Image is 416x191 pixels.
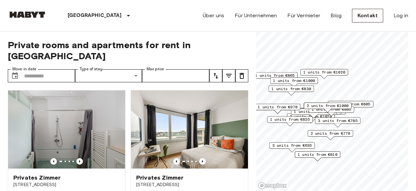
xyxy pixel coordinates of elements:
span: 2 units from €770 [311,130,350,136]
div: Map marker [328,101,373,111]
span: Private rooms and apartments for rent in [GEOGRAPHIC_DATA] [8,39,248,61]
a: Für Unternehmen [235,12,277,20]
div: Map marker [295,151,340,161]
label: Type of stay [80,66,102,72]
span: 3 units from €785 [318,118,357,124]
div: Map marker [291,108,336,118]
p: [GEOGRAPHIC_DATA] [68,12,122,20]
div: Map marker [308,130,353,140]
span: 2 units from €1000 [307,103,349,109]
span: 1 units from €865 [255,73,295,78]
button: tune [235,69,248,82]
span: 1 units from €875 [294,109,333,115]
a: Kontakt [352,9,383,22]
a: Für Vermieter [287,12,320,20]
div: Map marker [267,116,313,126]
div: Map marker [309,106,354,116]
a: Blog [331,12,342,20]
div: Map marker [252,72,298,82]
div: Map marker [269,142,315,152]
button: tune [222,69,235,82]
img: Marketing picture of unit DE-02-009-001-04HF [8,90,125,169]
button: tune [209,69,222,82]
span: Privates Zimmer [136,174,183,182]
button: Previous image [199,158,206,165]
div: Map marker [255,104,300,114]
span: [STREET_ADDRESS] [136,182,243,188]
a: Mapbox logo [258,182,287,189]
button: Previous image [76,158,83,165]
button: Choose date [8,69,21,82]
span: 1 units from €1020 [303,69,345,75]
span: 1 units from €830 [271,86,311,92]
img: Habyt [8,11,47,18]
div: Map marker [315,117,360,128]
a: Über uns [203,12,224,20]
img: Marketing picture of unit DE-02-021-002-02HF [131,90,248,169]
label: Move-in date [12,66,36,72]
div: Map marker [270,77,318,88]
span: 3 units from €635 [272,143,312,148]
div: Map marker [304,102,352,113]
label: Max price [147,66,164,72]
div: Map marker [268,86,314,96]
span: 1 units from €1000 [273,78,315,84]
span: 1 units from €970 [258,104,297,110]
span: 1 units from €835 [270,116,310,122]
button: Previous image [173,158,180,165]
span: 1 units from €810 [298,152,337,157]
span: [STREET_ADDRESS] [13,182,120,188]
span: 1 units from €805 [331,101,370,107]
button: Previous image [50,158,57,165]
div: Map marker [300,69,348,79]
span: Privates Zimmer [13,174,60,182]
a: Log in [394,12,408,20]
